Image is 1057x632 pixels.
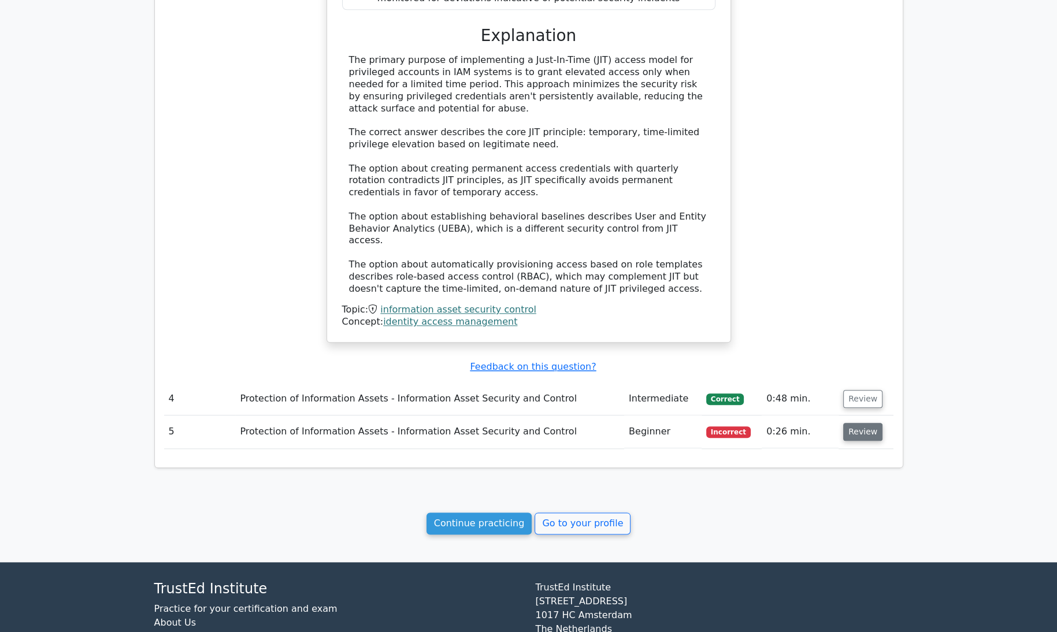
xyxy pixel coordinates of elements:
span: Incorrect [706,426,751,438]
td: Protection of Information Assets - Information Asset Security and Control [235,382,624,415]
div: Topic: [342,304,715,316]
a: About Us [154,617,196,628]
td: 0:26 min. [762,415,839,448]
button: Review [843,390,882,408]
a: Practice for your certification and exam [154,603,338,614]
a: Feedback on this question? [470,361,596,372]
span: Correct [706,393,744,405]
div: Concept: [342,316,715,328]
h3: Explanation [349,26,709,46]
div: The primary purpose of implementing a Just-In-Time (JIT) access model for privileged accounts in ... [349,54,709,295]
td: 5 [164,415,236,448]
td: 4 [164,382,236,415]
td: Intermediate [624,382,702,415]
a: identity access management [383,316,517,327]
td: Beginner [624,415,702,448]
td: Protection of Information Assets - Information Asset Security and Control [235,415,624,448]
h4: TrustEd Institute [154,581,522,597]
td: 0:48 min. [762,382,839,415]
a: Go to your profile [535,512,631,534]
a: Continue practicing [426,512,532,534]
a: information asset security control [380,304,536,315]
button: Review [843,423,882,441]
